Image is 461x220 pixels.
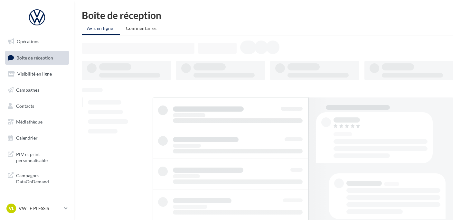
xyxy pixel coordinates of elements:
span: Campagnes DataOnDemand [16,171,66,185]
a: Médiathèque [4,115,70,129]
span: Campagnes [16,87,39,93]
span: Commentaires [126,25,157,31]
a: Campagnes DataOnDemand [4,169,70,188]
p: VW LE PLESSIS [19,205,61,212]
a: PLV et print personnalisable [4,147,70,166]
span: Opérations [17,39,39,44]
a: Contacts [4,99,70,113]
a: VL VW LE PLESSIS [5,202,69,215]
span: Calendrier [16,135,38,141]
div: Boîte de réception [82,10,453,20]
a: Visibilité en ligne [4,67,70,81]
a: Campagnes [4,83,70,97]
span: Médiathèque [16,119,42,124]
a: Boîte de réception [4,51,70,65]
span: PLV et print personnalisable [16,150,66,164]
span: Boîte de réception [16,55,53,60]
a: Opérations [4,35,70,48]
span: Visibilité en ligne [17,71,52,77]
a: Calendrier [4,131,70,145]
span: Contacts [16,103,34,108]
span: VL [9,205,14,212]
